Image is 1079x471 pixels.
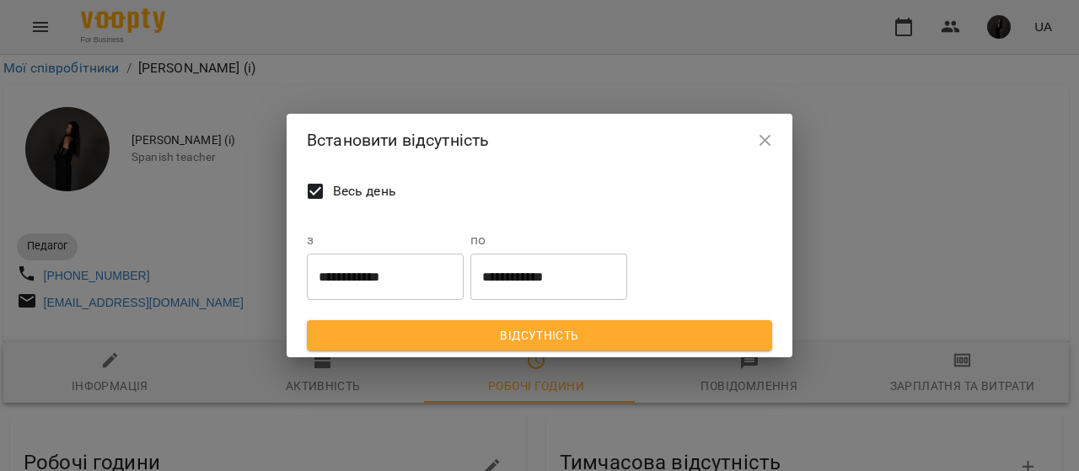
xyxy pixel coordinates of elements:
h2: Встановити відсутність [307,127,772,153]
span: Весь день [333,181,396,201]
label: з [307,233,464,247]
label: по [470,233,627,247]
span: Відсутність [320,325,759,345]
button: Відсутність [307,320,772,351]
